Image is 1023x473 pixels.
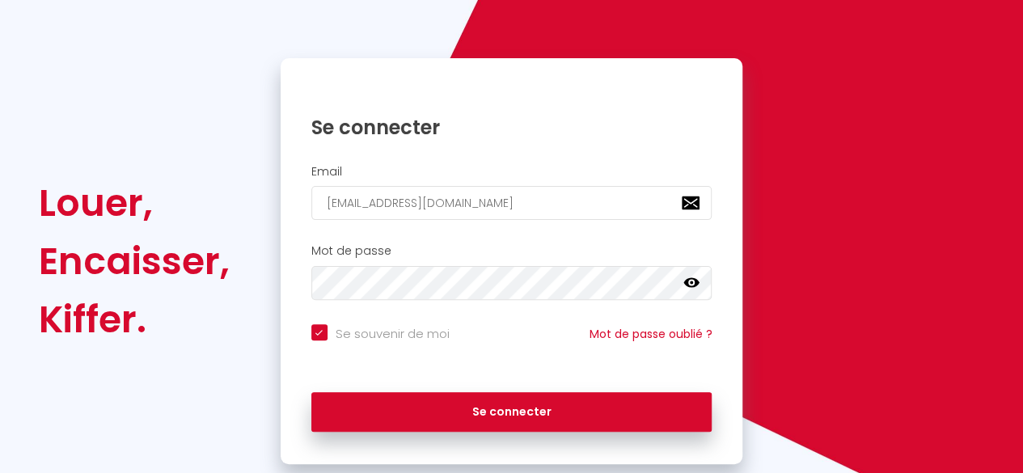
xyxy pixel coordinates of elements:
button: Se connecter [311,392,712,433]
div: Encaisser, [39,232,230,290]
a: Mot de passe oublié ? [589,326,712,342]
h1: Se connecter [311,115,712,140]
div: Louer, [39,174,230,232]
input: Ton Email [311,186,712,220]
h2: Mot de passe [311,244,712,258]
h2: Email [311,165,712,179]
div: Kiffer. [39,290,230,348]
